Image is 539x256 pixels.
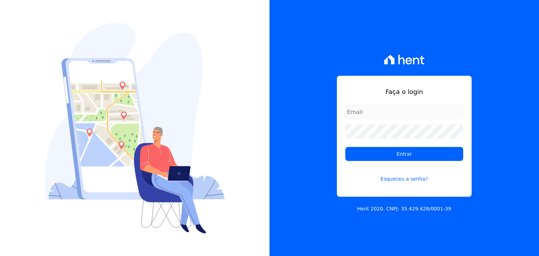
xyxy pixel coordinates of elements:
[345,167,463,183] a: Esqueceu a senha?
[357,205,451,213] p: Hent 2020. CNPJ: 35.429.428/0001-39
[345,105,463,119] input: Email
[345,87,463,96] h1: Faça o login
[345,147,463,161] input: Entrar
[45,23,225,234] img: Login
